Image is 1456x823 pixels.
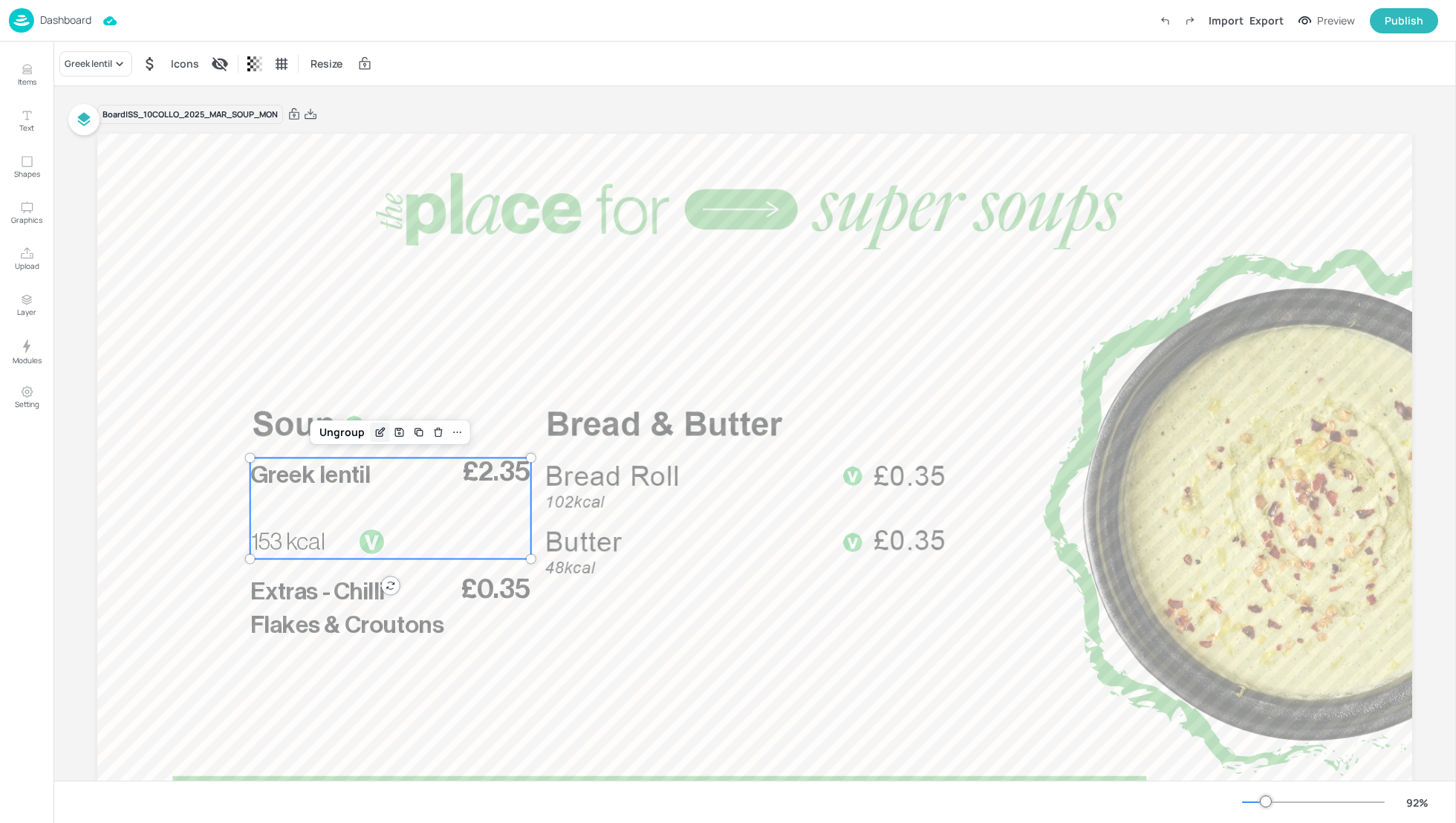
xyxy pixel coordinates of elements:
[409,423,429,442] div: Duplicate
[463,458,530,485] span: £2.35
[250,580,444,637] span: Extras - Chilli Flakes & Croutons
[40,15,91,25] p: Dashboard
[1152,8,1177,33] label: Undo (Ctrl + Z)
[9,8,34,33] img: logo-86c26b7e.jpg
[1177,8,1203,33] label: Redo (Ctrl + Y)
[168,52,202,76] div: Icons
[65,57,112,71] div: Greek lentil
[461,575,530,602] span: £0.35
[1385,13,1423,29] div: Publish
[1209,13,1244,28] div: Import
[1290,10,1364,32] button: Preview
[250,463,371,487] span: Greek lentil
[1400,795,1435,810] div: 92 %
[97,105,283,125] div: Board ISS_10COLLO_2025_MAR_SOUP_MON
[371,423,390,442] div: Edit Item
[308,56,345,71] span: Resize
[390,423,409,442] div: Save Layout
[251,530,325,553] span: 153 kcal
[208,52,232,76] div: Display condition
[1317,13,1355,29] div: Preview
[1249,13,1284,28] div: Export
[138,52,162,76] div: Hide symbol
[313,423,371,442] div: Ungroup
[429,423,448,442] div: Delete
[1370,8,1438,33] button: Publish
